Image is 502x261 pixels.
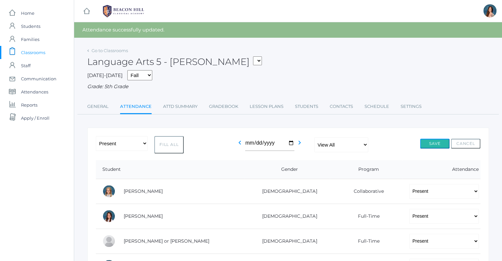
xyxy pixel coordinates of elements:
div: Grace Carpenter [102,210,115,223]
div: Rebecca Salazar [483,4,496,17]
th: Program [330,160,402,179]
button: Save [420,139,450,149]
div: Attendance successfully updated. [74,22,502,38]
span: [DATE]-[DATE] [87,72,123,78]
button: Cancel [451,139,480,149]
th: Student [96,160,244,179]
a: Students [295,100,318,113]
a: Contacts [330,100,353,113]
span: Apply / Enroll [21,111,50,125]
a: Schedule [365,100,389,113]
span: Attendances [21,85,48,98]
h2: Language Arts 5 - [PERSON_NAME] [87,57,262,67]
td: [DEMOGRAPHIC_DATA] [244,229,330,253]
a: chevron_left [236,142,244,148]
a: [PERSON_NAME] [124,188,163,194]
img: 1_BHCALogos-05.png [99,3,148,19]
td: [DEMOGRAPHIC_DATA] [244,179,330,204]
a: Attendance [120,100,152,114]
a: Attd Summary [163,100,198,113]
span: Reports [21,98,37,111]
td: Collaborative [330,179,402,204]
td: Full-Time [330,204,402,229]
a: [PERSON_NAME] [124,213,163,219]
a: Settings [401,100,422,113]
a: [PERSON_NAME] or [PERSON_NAME] [124,238,209,244]
i: chevron_left [236,139,244,147]
div: Grade: 5th Grade [87,83,489,90]
a: Lesson Plans [250,100,283,113]
td: [DEMOGRAPHIC_DATA] [244,204,330,229]
span: Classrooms [21,46,45,59]
button: Fill All [154,136,184,153]
span: Home [21,7,34,20]
div: Thomas or Tom Cope [102,234,115,248]
div: Paige Albanese [102,185,115,198]
span: Communication [21,72,56,85]
i: chevron_right [296,139,303,147]
a: chevron_right [296,142,303,148]
span: Staff [21,59,31,72]
a: General [87,100,109,113]
th: Attendance [403,160,480,179]
a: Gradebook [209,100,238,113]
th: Gender [244,160,330,179]
span: Students [21,20,40,33]
a: Go to Classrooms [92,48,128,53]
td: Full-Time [330,229,402,253]
span: Families [21,33,39,46]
